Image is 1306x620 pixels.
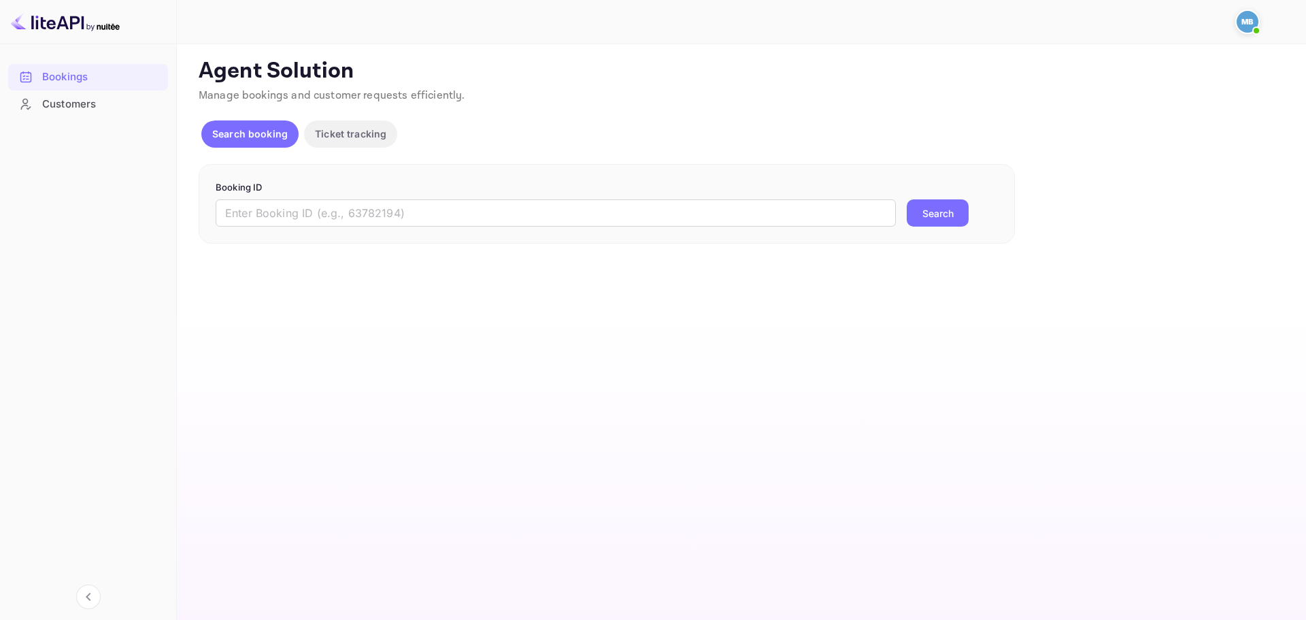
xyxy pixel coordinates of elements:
p: Ticket tracking [315,127,386,141]
div: Customers [42,97,161,112]
div: Bookings [8,64,168,91]
p: Booking ID [216,181,998,195]
p: Agent Solution [199,58,1282,85]
button: Search [907,199,969,227]
div: Customers [8,91,168,118]
a: Customers [8,91,168,116]
div: Bookings [42,69,161,85]
img: Mohcine Belkhir [1237,11,1258,33]
span: Manage bookings and customer requests efficiently. [199,88,465,103]
p: Search booking [212,127,288,141]
img: LiteAPI logo [11,11,120,33]
button: Collapse navigation [76,585,101,609]
input: Enter Booking ID (e.g., 63782194) [216,199,896,227]
a: Bookings [8,64,168,89]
